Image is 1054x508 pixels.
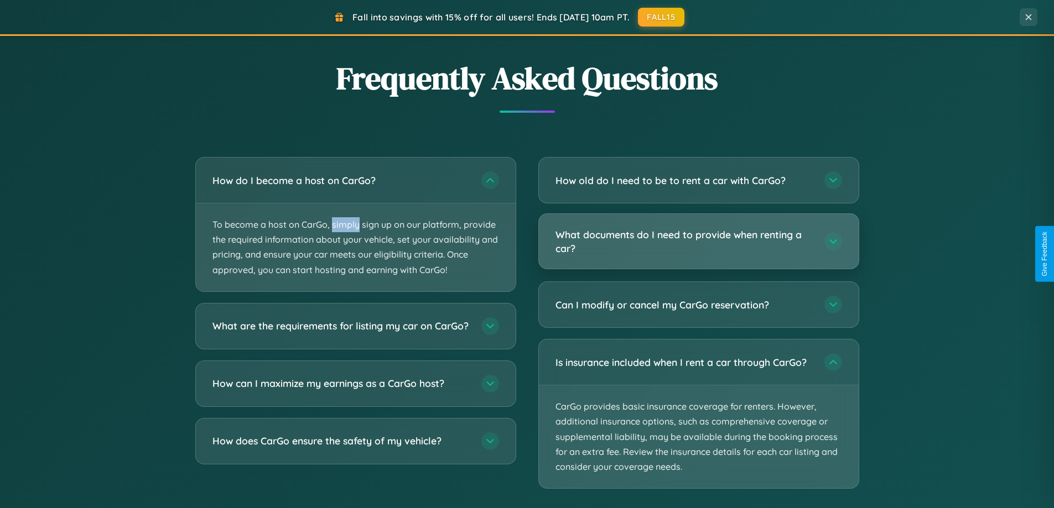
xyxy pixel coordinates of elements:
h3: How do I become a host on CarGo? [212,174,470,187]
h3: Can I modify or cancel my CarGo reservation? [555,298,813,312]
h3: How old do I need to be to rent a car with CarGo? [555,174,813,187]
h3: What documents do I need to provide when renting a car? [555,228,813,255]
span: Fall into savings with 15% off for all users! Ends [DATE] 10am PT. [352,12,630,23]
div: Give Feedback [1041,232,1048,276]
h3: What are the requirements for listing my car on CarGo? [212,319,470,333]
h3: How can I maximize my earnings as a CarGo host? [212,376,470,390]
p: CarGo provides basic insurance coverage for renters. However, additional insurance options, such ... [539,385,859,488]
h2: Frequently Asked Questions [195,57,859,99]
button: FALL15 [638,8,684,27]
h3: Is insurance included when I rent a car through CarGo? [555,355,813,369]
p: To become a host on CarGo, simply sign up on our platform, provide the required information about... [196,203,516,291]
h3: How does CarGo ensure the safety of my vehicle? [212,434,470,448]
